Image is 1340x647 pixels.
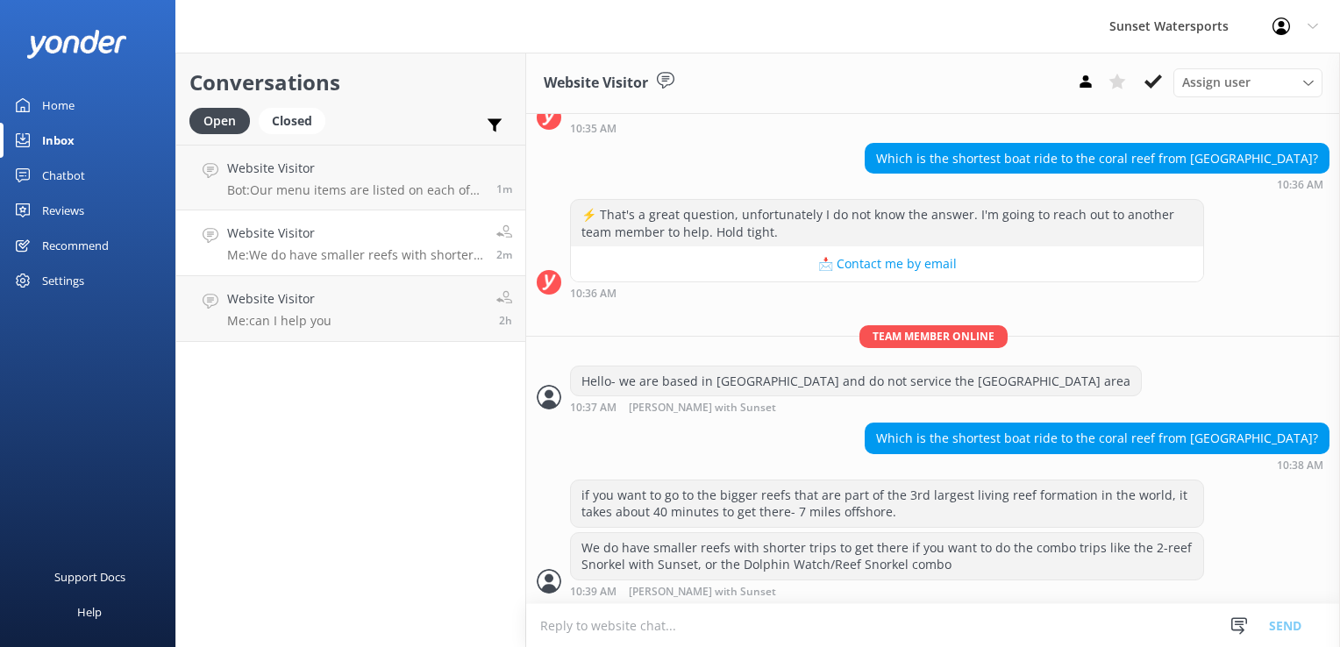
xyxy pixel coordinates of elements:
div: Assign User [1173,68,1322,96]
p: Me: can I help you [227,313,331,329]
h2: Conversations [189,66,512,99]
div: Inbox [42,123,75,158]
span: Team member online [859,325,1008,347]
a: Closed [259,110,334,130]
div: Help [77,594,102,629]
div: Support Docs [54,559,125,594]
div: Sep 05 2025 09:39am (UTC -05:00) America/Cancun [570,585,1204,598]
div: Home [42,88,75,123]
span: Sep 05 2025 09:41am (UTC -05:00) America/Cancun [496,181,512,196]
div: Which is the shortest boat ride to the coral reef from [GEOGRAPHIC_DATA]? [866,423,1329,453]
span: [PERSON_NAME] with Sunset [629,587,776,598]
strong: 10:37 AM [570,402,617,414]
strong: 10:38 AM [1277,460,1323,471]
a: Website VisitorMe:We do have smaller reefs with shorter trips to get there if you want to do the ... [176,210,525,276]
h3: Website Visitor [544,72,648,95]
h4: Website Visitor [227,224,483,243]
span: Sep 05 2025 09:39am (UTC -05:00) America/Cancun [496,247,512,262]
a: Website VisitorMe:can I help you2h [176,276,525,342]
p: Me: We do have smaller reefs with shorter trips to get there if you want to do the combo trips li... [227,247,483,263]
a: Open [189,110,259,130]
div: Which is the shortest boat ride to the coral reef from [GEOGRAPHIC_DATA]? [866,144,1329,174]
div: Sep 05 2025 09:36am (UTC -05:00) America/Cancun [865,178,1329,190]
div: Sep 05 2025 09:36am (UTC -05:00) America/Cancun [570,287,1204,299]
div: We do have smaller reefs with shorter trips to get there if you want to do the combo trips like t... [571,533,1203,579]
div: Hello- we are based in [GEOGRAPHIC_DATA] and do not service the [GEOGRAPHIC_DATA] area [571,366,1141,396]
strong: 10:35 AM [570,124,617,134]
div: Open [189,108,250,134]
h4: Website Visitor [227,289,331,309]
div: Reviews [42,193,84,228]
span: Sep 05 2025 07:09am (UTC -05:00) America/Cancun [499,313,512,328]
span: [PERSON_NAME] with Sunset [629,402,776,414]
img: yonder-white-logo.png [26,30,127,59]
div: Chatbot [42,158,85,193]
div: Sep 05 2025 09:35am (UTC -05:00) America/Cancun [570,122,1204,134]
strong: 10:36 AM [570,288,617,299]
button: 📩 Contact me by email [571,246,1203,281]
p: Bot: Our menu items are listed on each of the trip pages, and we've designed them to accommodate ... [227,182,483,198]
div: Settings [42,263,84,298]
h4: Website Visitor [227,159,483,178]
strong: 10:39 AM [570,587,617,598]
div: ⚡ That's a great question, unfortunately I do not know the answer. I'm going to reach out to anot... [571,200,1203,246]
div: Sep 05 2025 09:38am (UTC -05:00) America/Cancun [865,459,1329,471]
div: if you want to go to the bigger reefs that are part of the 3rd largest living reef formation in t... [571,480,1203,527]
div: Sep 05 2025 09:37am (UTC -05:00) America/Cancun [570,401,1142,414]
a: Website VisitorBot:Our menu items are listed on each of the trip pages, and we've designed them t... [176,145,525,210]
div: Closed [259,108,325,134]
span: Assign user [1182,73,1251,92]
div: Recommend [42,228,109,263]
strong: 10:36 AM [1277,180,1323,190]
